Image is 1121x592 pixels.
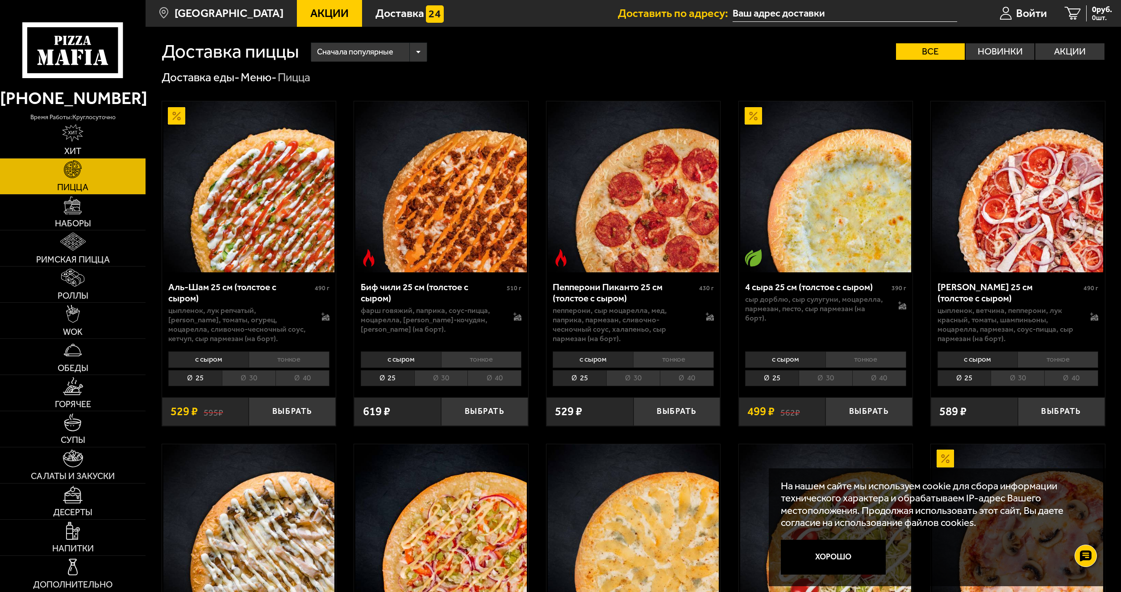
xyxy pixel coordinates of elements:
p: На нашем сайте мы используем cookie для сбора информации технического характера и обрабатываем IP... [781,480,1088,528]
li: тонкое [249,351,329,368]
li: 25 [938,370,991,387]
label: Акции [1035,43,1104,60]
li: 25 [553,370,606,387]
span: 529 ₽ [171,406,198,417]
img: Биф чили 25 см (толстое с сыром) [355,101,526,272]
span: Войти [1016,8,1047,19]
a: Острое блюдоПепперони Пиканто 25 см (толстое с сыром) [546,101,720,272]
p: сыр дорблю, сыр сулугуни, моцарелла, пармезан, песто, сыр пармезан (на борт). [745,295,886,323]
li: тонкое [825,351,906,368]
button: Хорошо [781,540,886,575]
span: Доставить по адресу: [618,8,733,19]
span: Римская пицца [36,255,110,264]
li: тонкое [441,351,522,368]
p: пепперони, сыр Моцарелла, мед, паприка, пармезан, сливочно-чесночный соус, халапеньо, сыр пармеза... [553,306,694,343]
img: Акционный [937,450,954,467]
span: 589 ₽ [939,406,967,417]
span: 0 шт. [1092,14,1112,21]
span: Десерты [53,508,92,517]
s: 562 ₽ [780,406,800,417]
li: 30 [414,370,468,387]
li: 25 [168,370,222,387]
div: Аль-Шам 25 см (толстое с сыром) [168,281,313,304]
p: цыпленок, ветчина, пепперони, лук красный, томаты, шампиньоны, моцарелла, пармезан, соус-пицца, с... [938,306,1079,343]
span: Дополнительно [33,580,113,589]
span: 490 г [315,284,329,292]
img: 4 сыра 25 см (толстое с сыром) [740,101,911,272]
a: Петровская 25 см (толстое с сыром) [931,101,1104,272]
img: Пепперони Пиканто 25 см (толстое с сыром) [548,101,719,272]
li: 30 [222,370,275,387]
span: [GEOGRAPHIC_DATA] [175,8,283,19]
span: Горячее [55,400,91,409]
img: Акционный [745,107,762,125]
span: Доставка [375,8,424,19]
a: АкционныйАль-Шам 25 см (толстое с сыром) [162,101,336,272]
li: 25 [361,370,414,387]
img: Акционный [168,107,185,125]
img: 15daf4d41897b9f0e9f617042186c801.svg [426,5,443,23]
div: Пицца [278,70,310,85]
span: 529 ₽ [555,406,582,417]
img: Острое блюдо [360,249,377,267]
s: 595 ₽ [204,406,223,417]
button: Выбрать [633,397,721,426]
span: 0 руб. [1092,5,1112,13]
span: 430 г [699,284,714,292]
li: 30 [991,370,1044,387]
li: тонкое [633,351,714,368]
label: Все [896,43,965,60]
span: 390 г [892,284,906,292]
li: 40 [852,370,906,387]
span: 619 ₽ [363,406,390,417]
span: Салаты и закуски [31,472,115,481]
p: фарш говяжий, паприка, соус-пицца, моцарелла, [PERSON_NAME]-кочудян, [PERSON_NAME] (на борт). [361,306,502,334]
li: тонкое [1017,351,1098,368]
li: с сыром [168,351,249,368]
a: Острое блюдоБиф чили 25 см (толстое с сыром) [354,101,528,272]
div: Пепперони Пиканто 25 см (толстое с сыром) [553,281,697,304]
label: Новинки [966,43,1034,60]
button: Выбрать [249,397,336,426]
li: 40 [660,370,714,387]
span: Роллы [58,292,88,300]
li: 40 [467,370,521,387]
span: Напитки [52,544,94,553]
li: с сыром [553,351,633,368]
img: Острое блюдо [552,249,570,267]
img: Вегетарианское блюдо [745,249,762,267]
span: Супы [61,436,85,445]
img: Аль-Шам 25 см (толстое с сыром) [163,101,334,272]
button: Выбрать [825,397,913,426]
a: Меню- [241,71,276,84]
img: Петровская 25 см (толстое с сыром) [932,101,1103,272]
span: Наборы [55,219,91,228]
span: Акции [310,8,349,19]
button: Выбрать [441,397,528,426]
span: 499 ₽ [747,406,775,417]
button: Выбрать [1018,397,1105,426]
li: 30 [799,370,852,387]
li: 30 [606,370,660,387]
span: 510 г [507,284,521,292]
span: Обеды [58,364,88,373]
a: Доставка еды- [162,71,239,84]
span: Сначала популярные [317,41,393,63]
li: с сыром [938,351,1018,368]
li: 40 [275,370,329,387]
li: 40 [1044,370,1098,387]
div: Биф чили 25 см (толстое с сыром) [361,281,505,304]
span: Хит [64,147,81,156]
li: с сыром [361,351,441,368]
span: WOK [63,328,83,337]
h1: Доставка пиццы [162,42,299,61]
span: 490 г [1083,284,1098,292]
a: АкционныйВегетарианское блюдо4 сыра 25 см (толстое с сыром) [739,101,913,272]
li: с сыром [745,351,825,368]
input: Ваш адрес доставки [733,5,957,22]
li: 25 [745,370,799,387]
span: Пицца [57,183,88,192]
p: цыпленок, лук репчатый, [PERSON_NAME], томаты, огурец, моцарелла, сливочно-чесночный соус, кетчуп... [168,306,309,343]
div: [PERSON_NAME] 25 см (толстое с сыром) [938,281,1082,304]
div: 4 сыра 25 см (толстое с сыром) [745,281,889,292]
